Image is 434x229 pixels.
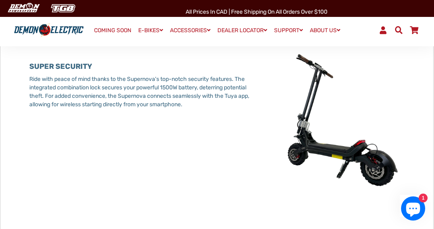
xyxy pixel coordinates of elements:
[269,46,416,194] img: Snow_Scooter_4.png
[12,23,86,37] img: Demon Electric logo
[399,196,428,223] inbox-online-store-chat: Shopify online store chat
[4,2,43,15] img: Demon Electric
[167,25,213,36] a: ACCESSORIES
[29,62,257,71] h3: SUPER SECURITY
[215,25,270,36] a: DEALER LOCATOR
[186,8,328,15] span: All Prices in CAD | Free shipping on all orders over $100
[307,25,343,36] a: ABOUT US
[271,25,306,36] a: SUPPORT
[29,75,257,109] p: Ride with peace of mind thanks to the Supernova's top-notch security features. The integrated com...
[91,25,134,36] a: COMING SOON
[135,25,166,36] a: E-BIKES
[47,2,80,15] img: TGB Canada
